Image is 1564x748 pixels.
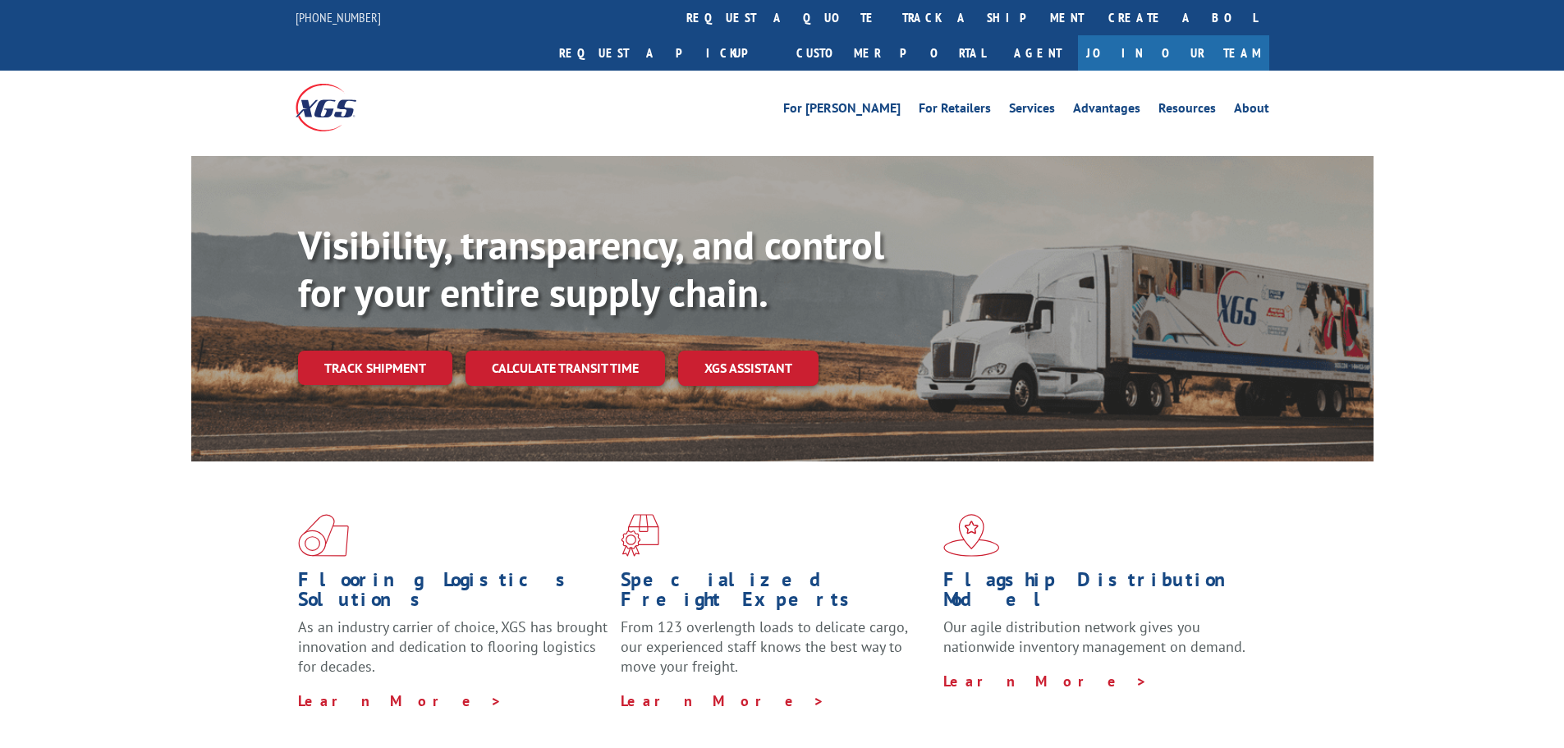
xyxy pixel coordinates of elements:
a: Track shipment [298,351,452,385]
a: Learn More > [298,691,502,710]
span: Our agile distribution network gives you nationwide inventory management on demand. [943,617,1245,656]
a: Learn More > [943,672,1148,691]
a: About [1234,102,1269,120]
a: Services [1009,102,1055,120]
a: XGS ASSISTANT [678,351,819,386]
a: Learn More > [621,691,825,710]
p: From 123 overlength loads to delicate cargo, our experienced staff knows the best way to move you... [621,617,931,691]
h1: Flooring Logistics Solutions [298,570,608,617]
a: For [PERSON_NAME] [783,102,901,120]
h1: Flagship Distribution Model [943,570,1254,617]
a: Agent [998,35,1078,71]
a: Resources [1158,102,1216,120]
img: xgs-icon-flagship-distribution-model-red [943,514,1000,557]
a: Customer Portal [784,35,998,71]
a: Calculate transit time [466,351,665,386]
a: Join Our Team [1078,35,1269,71]
h1: Specialized Freight Experts [621,570,931,617]
a: For Retailers [919,102,991,120]
a: Advantages [1073,102,1140,120]
img: xgs-icon-total-supply-chain-intelligence-red [298,514,349,557]
a: [PHONE_NUMBER] [296,9,381,25]
b: Visibility, transparency, and control for your entire supply chain. [298,219,884,318]
img: xgs-icon-focused-on-flooring-red [621,514,659,557]
span: As an industry carrier of choice, XGS has brought innovation and dedication to flooring logistics... [298,617,608,676]
a: Request a pickup [547,35,784,71]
